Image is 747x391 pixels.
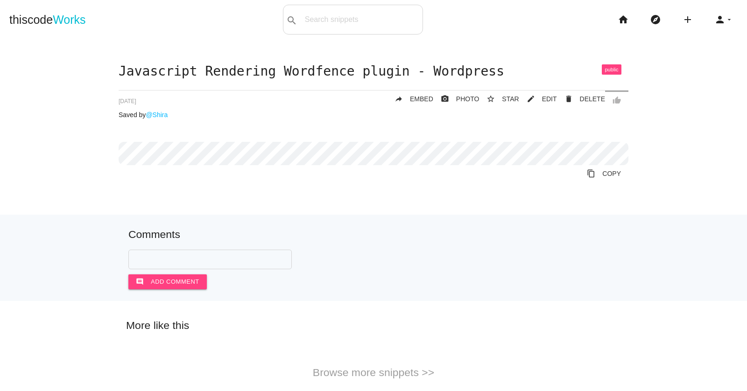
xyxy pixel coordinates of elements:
h5: Comments [128,229,619,240]
button: search [283,5,300,34]
a: mode_editEDIT [519,91,557,107]
i: star_border [486,91,495,107]
i: add [682,5,693,35]
i: explore [650,5,661,35]
h1: Javascript Rendering Wordfence plugin - Wordpress [119,64,628,79]
i: reply [395,91,403,107]
a: replyEMBED [387,91,433,107]
a: photo_cameraPHOTO [433,91,479,107]
span: DELETE [580,95,605,103]
i: mode_edit [527,91,535,107]
p: Saved by [119,111,628,119]
i: photo_camera [441,91,449,107]
button: star_borderSTAR [479,91,519,107]
a: Copy to Clipboard [579,165,628,182]
button: commentAdd comment [128,274,207,289]
i: content_copy [587,165,595,182]
span: STAR [502,95,519,103]
i: search [286,6,297,35]
i: comment [136,274,144,289]
span: EMBED [410,95,433,103]
i: home [618,5,629,35]
i: arrow_drop_down [726,5,733,35]
span: Works [53,13,85,26]
a: Delete Post [557,91,605,107]
span: [DATE] [119,98,136,105]
i: delete [564,91,573,107]
input: Search snippets [300,10,423,29]
span: EDIT [542,95,557,103]
h5: More like this [112,320,635,331]
a: thiscodeWorks [9,5,86,35]
a: @Shira [146,111,168,119]
span: PHOTO [456,95,479,103]
i: person [714,5,726,35]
